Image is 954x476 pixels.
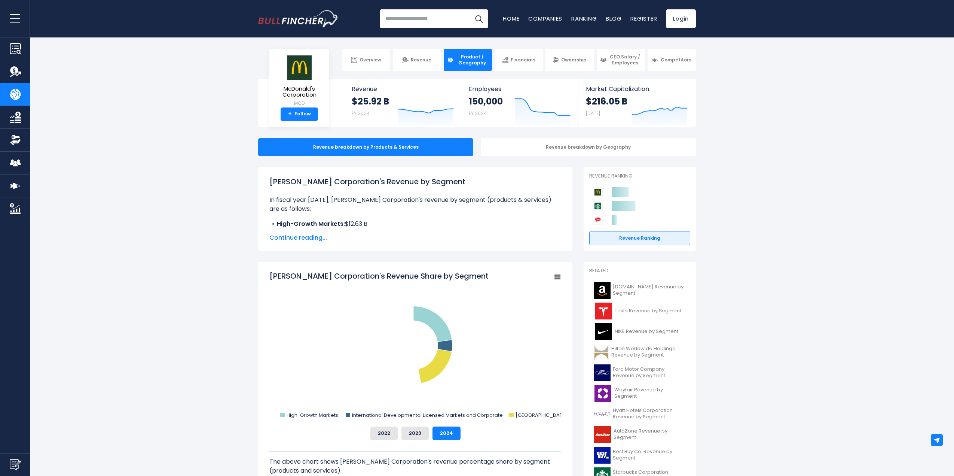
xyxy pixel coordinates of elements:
small: MCD [275,100,323,107]
p: The above chart shows [PERSON_NAME] Corporation's revenue percentage share by segment (products a... [269,457,561,475]
text: [GEOGRAPHIC_DATA] [516,412,568,419]
p: Revenue Ranking [589,173,690,179]
h1: [PERSON_NAME] Corporation's Revenue by Segment [269,176,561,187]
button: 2022 [370,427,398,440]
button: Search [470,9,488,28]
img: BBY logo [594,447,611,464]
img: Starbucks Corporation competitors logo [593,201,603,211]
strong: + [288,111,292,118]
a: AutoZone Revenue by Segment [589,424,690,445]
a: Competitors [648,49,696,71]
span: Tesla Revenue by Segment [615,308,681,314]
a: Revenue $25.92 B FY 2024 [344,79,461,127]
button: 2023 [401,427,429,440]
img: Ownership [10,134,21,146]
span: Revenue [411,57,431,63]
span: Market Capitalization [586,85,688,93]
img: H logo [594,406,611,422]
a: Product / Geography [444,49,492,71]
span: Hilton Worldwide Holdings Revenue by Segment [611,346,686,358]
img: AMZN logo [594,282,611,299]
span: Financials [511,57,535,63]
a: Blog [606,15,621,22]
p: In fiscal year [DATE], [PERSON_NAME] Corporation's revenue by segment (products & services) are a... [269,195,561,213]
strong: $216.05 B [586,95,627,107]
strong: 150,000 [469,95,503,107]
a: Tesla Revenue by Segment [589,301,690,321]
span: Product / Geography [456,54,489,66]
span: Ownership [561,57,587,63]
span: Overview [360,57,381,63]
span: Continue reading... [269,233,561,242]
img: W logo [594,385,612,402]
span: [DOMAIN_NAME] Revenue by Segment [613,284,686,297]
img: NKE logo [594,323,612,340]
img: McDonald's Corporation competitors logo [593,187,603,197]
span: AutoZone Revenue by Segment [614,428,686,441]
p: Related [589,268,690,274]
span: Employees [469,85,570,93]
span: NIKE Revenue by Segment [615,328,678,335]
li: $12.63 B [269,219,561,228]
a: Financials [495,49,543,71]
a: McDonald's Corporation MCD [275,55,324,107]
strong: $25.92 B [352,95,389,107]
small: [DATE] [586,110,600,116]
small: FY 2024 [469,110,487,116]
b: High-Growth Markets: [277,219,345,228]
a: Hilton Worldwide Holdings Revenue by Segment [589,342,690,363]
a: Register [630,15,657,22]
span: Wayfair Revenue by Segment [614,387,686,400]
span: Ford Motor Company Revenue by Segment [613,366,686,379]
img: TSLA logo [594,303,612,319]
span: Hyatt Hotels Corporation Revenue by Segment [613,407,686,420]
a: Overview [342,49,390,71]
div: Revenue breakdown by Products & Services [258,138,473,156]
a: Wayfair Revenue by Segment [589,383,690,404]
img: HLT logo [594,344,609,361]
tspan: [PERSON_NAME] Corporation's Revenue Share by Segment [269,271,489,281]
img: F logo [594,364,611,381]
svg: McDonald's Corporation's Revenue Share by Segment [269,271,561,421]
text: High-Growth Markets [287,412,338,419]
span: CEO Salary / Employees [609,54,642,66]
a: Ford Motor Company Revenue by Segment [589,363,690,383]
a: +Follow [281,107,318,121]
a: Revenue Ranking [589,231,690,245]
img: AZO logo [594,426,611,443]
a: NIKE Revenue by Segment [589,321,690,342]
div: Revenue breakdown by Geography [481,138,696,156]
a: Ranking [571,15,597,22]
a: Best Buy Co. Revenue by Segment [589,445,690,466]
a: Go to homepage [258,10,339,27]
a: Ownership [545,49,594,71]
a: Employees 150,000 FY 2024 [461,79,578,127]
a: [DOMAIN_NAME] Revenue by Segment [589,280,690,301]
text: International Developmental Licensed Markets and Corporate [352,412,503,419]
a: Hyatt Hotels Corporation Revenue by Segment [589,404,690,424]
span: McDonald's Corporation [275,86,323,98]
span: Competitors [661,57,691,63]
span: Best Buy Co. Revenue by Segment [613,449,686,461]
a: Market Capitalization $216.05 B [DATE] [578,79,695,127]
a: Login [666,9,696,28]
a: Companies [528,15,562,22]
a: Revenue [393,49,441,71]
small: FY 2024 [352,110,370,116]
img: Bullfincher logo [258,10,339,27]
img: Yum! Brands competitors logo [593,215,603,225]
button: 2024 [432,427,461,440]
a: CEO Salary / Employees [597,49,645,71]
a: Home [503,15,519,22]
span: Revenue [352,85,454,93]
